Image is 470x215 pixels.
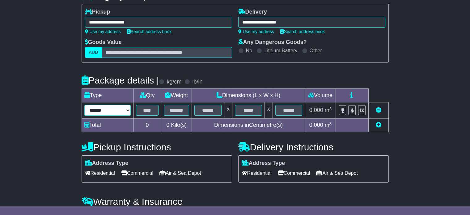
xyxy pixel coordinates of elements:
[161,89,192,102] td: Weight
[309,107,323,113] span: 0.000
[85,39,122,46] label: Goods Value
[305,89,336,102] td: Volume
[242,168,272,178] span: Residential
[82,196,389,207] h4: Warranty & Insurance
[278,168,310,178] span: Commercial
[85,47,102,58] label: AUD
[133,89,161,102] td: Qty
[238,9,267,15] label: Delivery
[242,160,285,167] label: Address Type
[166,122,169,128] span: 0
[376,107,381,113] a: Remove this item
[224,102,232,118] td: x
[161,118,192,132] td: Kilo(s)
[376,122,381,128] a: Add new item
[82,142,232,152] h4: Pickup Instructions
[159,168,201,178] span: Air & Sea Depot
[85,168,115,178] span: Residential
[82,75,159,85] h4: Package details |
[82,118,133,132] td: Total
[85,160,129,167] label: Address Type
[309,122,323,128] span: 0.000
[85,29,121,34] a: Use my address
[192,79,202,85] label: lb/in
[238,39,307,46] label: Any Dangerous Goods?
[192,89,305,102] td: Dimensions (L x W x H)
[280,29,325,34] a: Search address book
[121,168,153,178] span: Commercial
[133,118,161,132] td: 0
[329,106,332,111] sup: 3
[192,118,305,132] td: Dimensions in Centimetre(s)
[82,89,133,102] td: Type
[316,168,358,178] span: Air & Sea Depot
[325,122,332,128] span: m
[238,142,389,152] h4: Delivery Instructions
[310,48,322,54] label: Other
[85,9,110,15] label: Pickup
[325,107,332,113] span: m
[127,29,171,34] a: Search address book
[167,79,181,85] label: kg/cm
[329,121,332,126] sup: 3
[238,29,274,34] a: Use my address
[265,102,273,118] td: x
[246,48,252,54] label: No
[264,48,297,54] label: Lithium Battery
